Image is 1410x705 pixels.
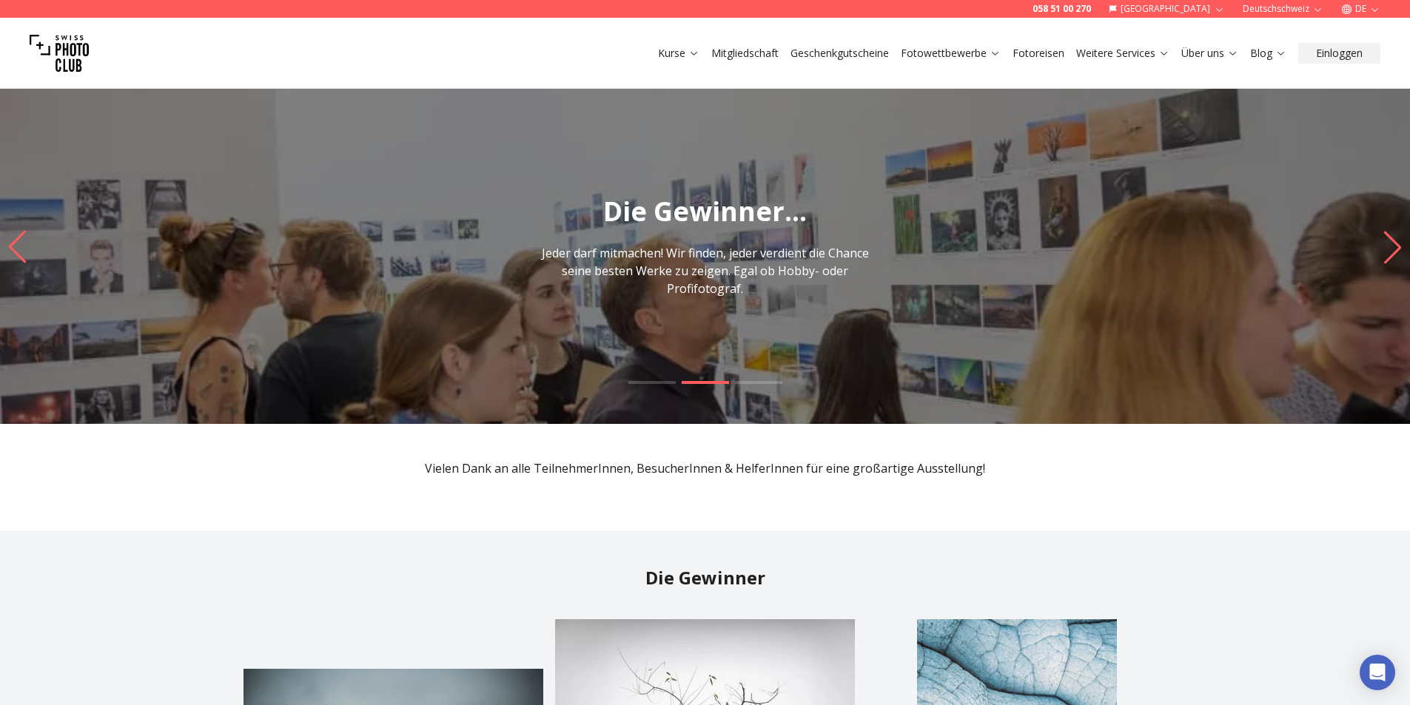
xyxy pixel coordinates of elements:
button: Fotoreisen [1007,43,1070,64]
p: Jeder darf mitmachen! Wir finden, jeder verdient die Chance seine besten Werke zu zeigen. Egal ob... [540,244,871,297]
h2: Die Gewinner [244,566,1167,590]
a: Weitere Services [1076,46,1169,61]
button: Kurse [652,43,705,64]
a: Mitgliedschaft [711,46,779,61]
a: Kurse [658,46,699,61]
a: Fotowettbewerbe [901,46,1001,61]
a: Blog [1250,46,1286,61]
button: Weitere Services [1070,43,1175,64]
a: Über uns [1181,46,1238,61]
a: Geschenkgutscheine [790,46,889,61]
img: Swiss photo club [30,24,89,83]
button: Über uns [1175,43,1244,64]
button: Einloggen [1298,43,1380,64]
button: Geschenkgutscheine [785,43,895,64]
a: Fotoreisen [1013,46,1064,61]
button: Mitgliedschaft [705,43,785,64]
button: Fotowettbewerbe [895,43,1007,64]
div: Open Intercom Messenger [1360,655,1395,690]
a: 058 51 00 270 [1033,3,1091,15]
button: Blog [1244,43,1292,64]
p: Vielen Dank an alle TeilnehmerInnen, BesucherInnen & HelferInnen für eine großartige Ausstellung! [244,459,1167,477]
